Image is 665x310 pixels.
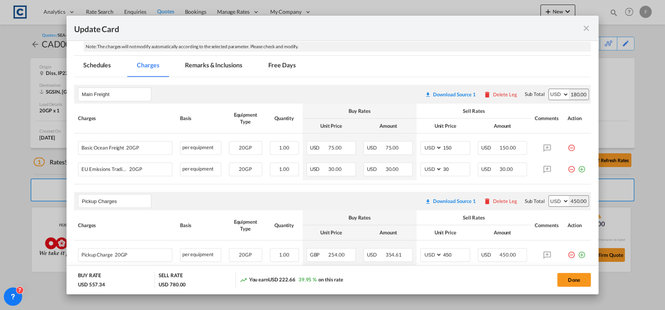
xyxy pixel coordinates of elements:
div: Basis [180,115,221,122]
md-tab-item: Remarks & Inclusions [176,56,251,77]
span: 20GP [239,252,252,258]
button: Delete Leg [483,198,517,204]
div: Buy Rates [307,214,413,221]
md-icon: icon-minus-circle-outline red-400-fg [567,162,575,170]
md-icon: icon-plus-circle-outline green-400-fg [577,162,585,170]
md-icon: icon-minus-circle-outline red-400-fg [567,141,575,149]
input: Leg Name [82,89,151,100]
span: GBP [310,252,328,258]
md-icon: icon-close fg-AAA8AD m-0 pointer [582,24,591,33]
md-icon: icon-download [425,198,431,205]
md-icon: icon-trending-up [240,276,247,284]
span: USD [481,166,499,172]
div: Delete Leg [493,198,517,204]
div: Quantity [270,115,299,122]
span: 354.61 [386,252,402,258]
div: BUY RATE [78,272,101,281]
md-icon: icon-download [425,91,431,97]
div: USD 780.00 [159,281,186,288]
span: USD [367,144,384,151]
span: 20GP [113,252,128,258]
div: Note: The charges will not modify automatically according to the selected parameter. Please check... [84,42,591,52]
th: Amount [360,118,417,133]
span: 30.00 [500,166,513,172]
md-icon: icon-minus-circle-outline red-400-fg [567,248,575,256]
div: Equipment Type [229,218,262,232]
input: Leg Name [82,195,151,207]
span: USD [481,144,499,151]
th: Comments [531,104,563,133]
th: Action [563,210,591,240]
span: 20GP [127,166,142,172]
span: USD [367,252,384,258]
span: USD [481,252,499,258]
div: per equipment [180,162,221,176]
md-tab-item: Charges [128,56,168,77]
input: 150 [442,141,469,153]
div: per equipment [180,248,221,262]
th: Amount [474,225,531,240]
div: Equipment Type [229,111,262,125]
span: 20GP [239,144,252,151]
th: Action [563,104,591,133]
div: Delete Leg [493,91,517,97]
th: Unit Price [303,118,360,133]
div: Download original source rate sheet [421,198,479,204]
md-dialog: Update Card Pickup ... [66,16,598,294]
div: 450.00 [569,196,589,206]
div: Download original source rate sheet [425,91,475,97]
span: USD [367,166,384,172]
th: Comments [531,210,563,240]
span: 1.00 [279,252,289,258]
div: Basic Ocean Freight [81,141,147,151]
div: Sub Total [524,198,544,205]
span: 30.00 [328,166,342,172]
div: Basis [180,222,221,229]
div: Download Source 1 [433,198,475,204]
input: 450 [442,248,469,260]
div: Sell Rates [420,214,527,221]
span: 75.00 [386,144,399,151]
span: 20GP [239,166,252,172]
div: Sub Total [524,91,544,97]
input: 30 [442,163,469,174]
div: Sell Rates [420,107,527,114]
div: EU Emissions Trading System [81,163,147,172]
div: SELL RATE [159,272,182,281]
div: You earn on this rate [240,276,343,284]
button: Download original source rate sheet [421,194,479,208]
div: Quantity [270,222,299,229]
div: Download Source 1 [433,91,475,97]
md-icon: icon-delete [483,91,491,98]
th: Amount [474,118,531,133]
span: USD [310,166,328,172]
div: Buy Rates [307,107,413,114]
div: Pickup Charge [81,248,147,258]
span: 1.00 [279,166,289,172]
div: per equipment [180,141,221,155]
div: Update Card [74,23,582,33]
button: Delete Leg [483,91,517,97]
div: USD 557.34 [78,281,107,288]
md-icon: icon-delete [483,197,491,205]
button: Done [557,273,591,287]
th: Amount [360,225,417,240]
span: USD [310,144,328,151]
div: Download original source rate sheet [425,198,475,204]
button: Download original source rate sheet [421,88,479,101]
md-tab-item: Free Days [259,56,305,77]
th: Unit Price [303,225,360,240]
md-icon: icon-plus-circle-outline green-400-fg [577,248,585,256]
div: Charges [78,115,172,122]
span: USD 222.66 [268,276,295,282]
span: 254.00 [328,252,344,258]
th: Unit Price [417,225,474,240]
span: 39.95 % [298,276,316,282]
div: Download original source rate sheet [421,91,479,97]
span: 150.00 [500,144,516,151]
span: 30.00 [386,166,399,172]
span: 75.00 [328,144,342,151]
div: 180.00 [569,89,589,100]
th: Unit Price [417,118,474,133]
span: 1.00 [279,144,289,151]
